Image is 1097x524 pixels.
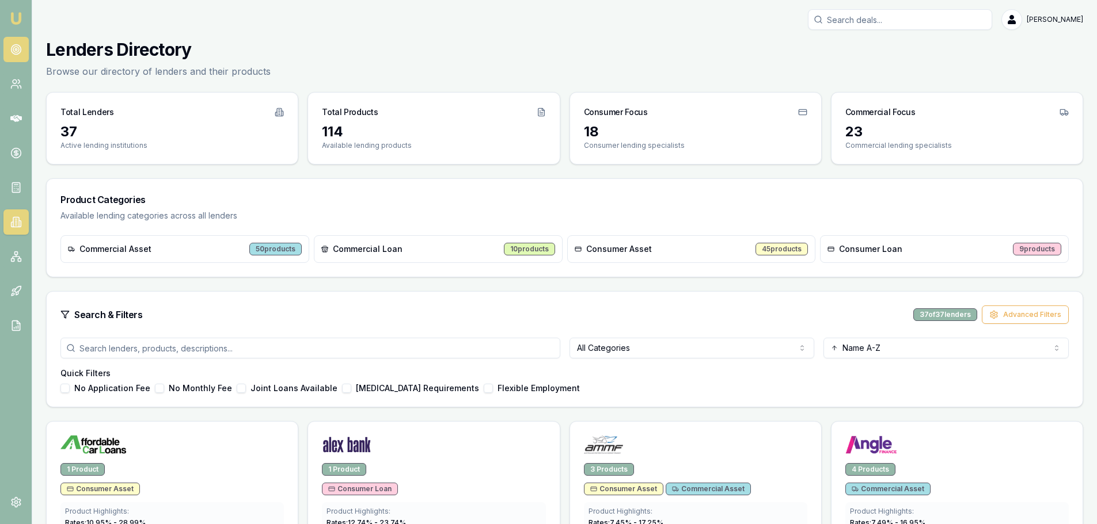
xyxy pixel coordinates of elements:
div: 114 [322,123,545,141]
div: Product Highlights: [850,507,1064,516]
h3: Total Lenders [60,106,113,118]
div: 1 Product [60,463,105,476]
span: Commercial Loan [333,243,403,255]
div: Product Highlights: [589,507,803,516]
span: Commercial Asset [852,484,924,494]
p: Commercial lending specialists [845,141,1069,150]
p: Active lending institutions [60,141,284,150]
div: Product Highlights: [327,507,541,516]
h3: Total Products [322,106,378,118]
img: Affordable Car Loans logo [60,435,126,454]
h3: Commercial Focus [845,106,915,118]
div: 3 Products [584,463,634,476]
div: 10 products [504,243,555,255]
div: 37 of 37 lenders [913,308,977,321]
div: 50 products [249,243,302,255]
span: Consumer Asset [586,243,652,255]
label: No Monthly Fee [169,384,232,392]
p: Available lending categories across all lenders [60,210,1069,221]
span: Consumer Asset [590,484,657,494]
span: Commercial Asset [79,243,151,255]
label: [MEDICAL_DATA] Requirements [356,384,479,392]
p: Available lending products [322,141,545,150]
p: Consumer lending specialists [584,141,807,150]
div: Product Highlights: [65,507,279,516]
label: No Application Fee [74,384,150,392]
h1: Lenders Directory [46,39,271,60]
img: emu-icon-u.png [9,12,23,25]
div: 23 [845,123,1069,141]
img: Alex Bank logo [322,435,371,454]
input: Search deals [808,9,992,30]
h3: Search & Filters [74,308,143,322]
h3: Consumer Focus [584,106,648,118]
span: Consumer Loan [328,484,392,494]
h3: Product Categories [60,193,1069,206]
button: Advanced Filters [982,305,1069,324]
img: Angle Finance logo [845,435,898,454]
div: 9 products [1013,243,1061,255]
div: 18 [584,123,807,141]
p: Browse our directory of lenders and their products [46,64,271,78]
div: 45 products [756,243,808,255]
label: Joint Loans Available [250,384,337,392]
label: Flexible Employment [498,384,580,392]
div: 37 [60,123,284,141]
span: Consumer Asset [67,484,134,494]
span: Consumer Loan [839,243,902,255]
span: [PERSON_NAME] [1027,15,1083,24]
div: 4 Products [845,463,895,476]
span: Commercial Asset [672,484,745,494]
img: AMMF logo [584,435,624,454]
input: Search lenders, products, descriptions... [60,338,560,358]
h4: Quick Filters [60,368,1069,379]
div: 1 Product [322,463,366,476]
